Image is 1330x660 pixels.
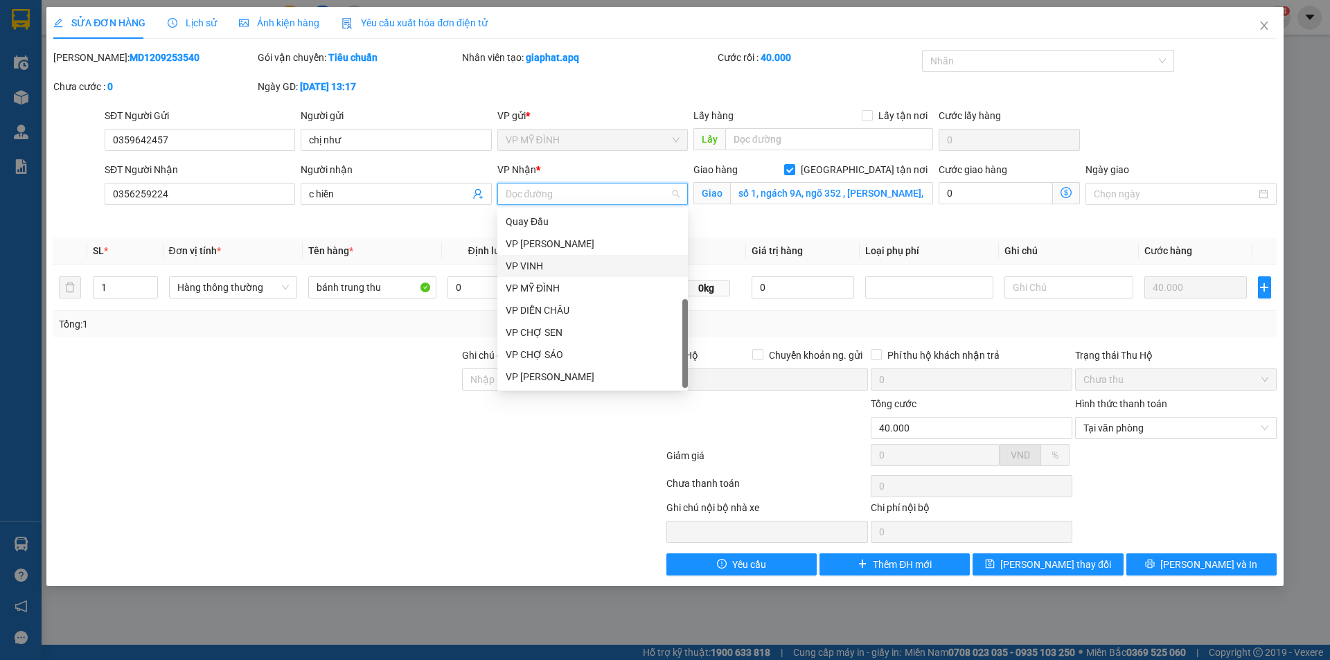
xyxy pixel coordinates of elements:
[497,108,688,123] div: VP gửi
[1075,398,1167,409] label: Hình thức thanh toán
[169,245,221,256] span: Đơn vị tính
[53,17,145,28] span: SỬA ĐƠN HÀNG
[497,211,688,233] div: Quay Đầu
[1126,553,1277,576] button: printer[PERSON_NAME] và In
[1144,276,1248,298] input: 0
[506,347,680,362] div: VP CHỢ SÁO
[59,316,513,332] div: Tổng: 1
[105,162,295,177] div: SĐT Người Nhận
[107,81,113,92] b: 0
[717,559,727,570] span: exclamation-circle
[506,184,680,204] span: Dọc đường
[7,75,14,143] img: logo
[497,321,688,344] div: VP CHỢ SEN
[1011,449,1030,461] span: VND
[795,162,933,177] span: [GEOGRAPHIC_DATA] tận nơi
[1245,7,1284,46] button: Close
[1258,276,1271,298] button: plus
[53,50,255,65] div: [PERSON_NAME]:
[1061,187,1072,198] span: dollar-circle
[239,17,319,28] span: Ảnh kiện hàng
[871,500,1072,521] div: Chi phí nội bộ
[506,369,680,384] div: VP [PERSON_NAME]
[497,164,536,175] span: VP Nhận
[693,128,725,150] span: Lấy
[1000,557,1111,572] span: [PERSON_NAME] thay đổi
[506,280,680,296] div: VP MỸ ĐÌNH
[693,110,734,121] span: Lấy hàng
[168,18,177,28] span: clock-circle
[462,350,538,361] label: Ghi chú đơn hàng
[682,280,729,296] span: 0kg
[873,108,933,123] span: Lấy tận nơi
[300,81,356,92] b: [DATE] 13:17
[999,238,1138,265] th: Ghi chú
[506,214,680,229] div: Quay Đầu
[873,557,932,572] span: Thêm ĐH mới
[93,245,104,256] span: SL
[1160,557,1257,572] span: [PERSON_NAME] và In
[497,255,688,277] div: VP VINH
[939,129,1080,151] input: Cước lấy hàng
[1075,348,1277,363] div: Trạng thái Thu Hộ
[308,245,353,256] span: Tên hàng
[497,344,688,366] div: VP CHỢ SÁO
[468,245,517,256] span: Định lượng
[258,50,459,65] div: Gói vận chuyển:
[666,553,817,576] button: exclamation-circleYêu cầu
[939,182,1053,204] input: Cước giao hàng
[1052,449,1058,461] span: %
[59,276,81,298] button: delete
[53,79,255,94] div: Chưa cước :
[258,79,459,94] div: Ngày GD:
[462,368,664,391] input: Ghi chú đơn hàng
[1085,164,1129,175] label: Ngày giao
[939,110,1001,121] label: Cước lấy hàng
[1083,369,1268,390] span: Chưa thu
[105,108,295,123] div: SĐT Người Gửi
[1004,276,1133,298] input: Ghi Chú
[506,258,680,274] div: VP VINH
[1145,559,1155,570] span: printer
[497,299,688,321] div: VP DIỄN CHÂU
[1259,20,1270,31] span: close
[506,130,680,150] span: VP MỸ ĐÌNH
[882,348,1005,363] span: Phí thu hộ khách nhận trả
[506,303,680,318] div: VP DIỄN CHÂU
[472,188,484,199] span: user-add
[725,128,933,150] input: Dọc đường
[16,59,118,106] span: [GEOGRAPHIC_DATA], [GEOGRAPHIC_DATA] ↔ [GEOGRAPHIC_DATA]
[342,17,488,28] span: Yêu cầu xuất hóa đơn điện tử
[462,50,715,65] div: Nhân viên tạo:
[718,50,919,65] div: Cước rồi :
[506,325,680,340] div: VP CHỢ SEN
[497,233,688,255] div: VP NGỌC HỒI
[342,18,353,29] img: icon
[693,164,738,175] span: Giao hàng
[761,52,791,63] b: 40.000
[1083,418,1268,438] span: Tại văn phòng
[763,348,868,363] span: Chuyển khoản ng. gửi
[168,17,217,28] span: Lịch sử
[858,559,867,570] span: plus
[819,553,970,576] button: plusThêm ĐH mới
[730,182,933,204] input: Giao tận nơi
[301,162,491,177] div: Người nhận
[666,500,868,521] div: Ghi chú nội bộ nhà xe
[130,52,199,63] b: MD1209253540
[308,276,436,298] input: VD: Bàn, Ghế
[665,448,869,472] div: Giảm giá
[973,553,1123,576] button: save[PERSON_NAME] thay đổi
[526,52,579,63] b: giaphat.apq
[1144,245,1192,256] span: Cước hàng
[497,277,688,299] div: VP MỸ ĐÌNH
[985,559,995,570] span: save
[53,18,63,28] span: edit
[666,350,698,361] span: Thu Hộ
[860,238,999,265] th: Loại phụ phí
[693,182,730,204] span: Giao
[497,366,688,388] div: VP THANH CHƯƠNG
[939,164,1007,175] label: Cước giao hàng
[17,11,117,56] strong: CHUYỂN PHÁT NHANH AN PHÚ QUÝ
[1094,186,1255,202] input: Ngày giao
